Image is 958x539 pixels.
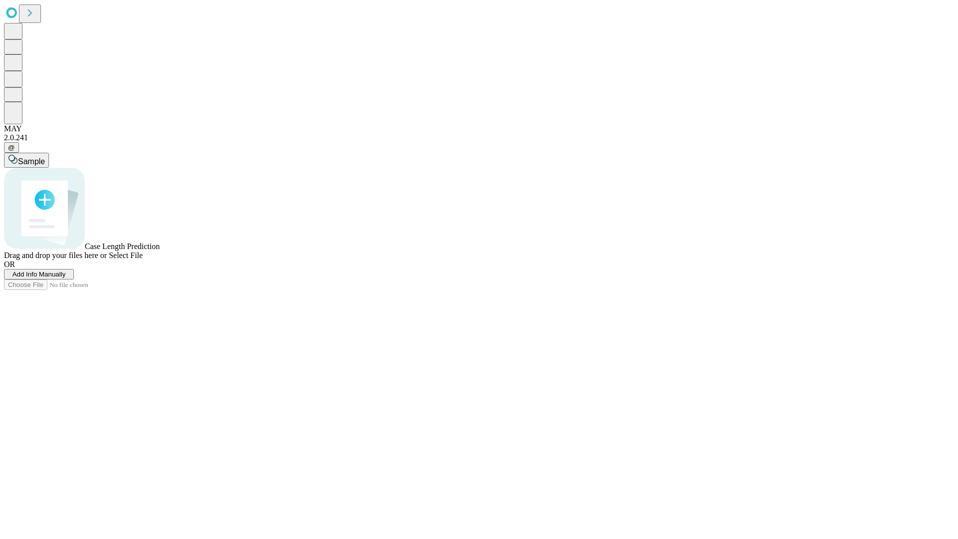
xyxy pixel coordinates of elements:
span: Case Length Prediction [85,242,160,251]
button: @ [4,142,19,153]
span: Add Info Manually [12,270,66,278]
span: OR [4,260,15,269]
span: Drag and drop your files here or [4,251,107,260]
span: @ [8,144,15,151]
div: MAY [4,124,954,133]
span: Select File [109,251,143,260]
button: Add Info Manually [4,269,74,279]
span: Sample [18,157,45,166]
div: 2.0.241 [4,133,954,142]
button: Sample [4,153,49,168]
